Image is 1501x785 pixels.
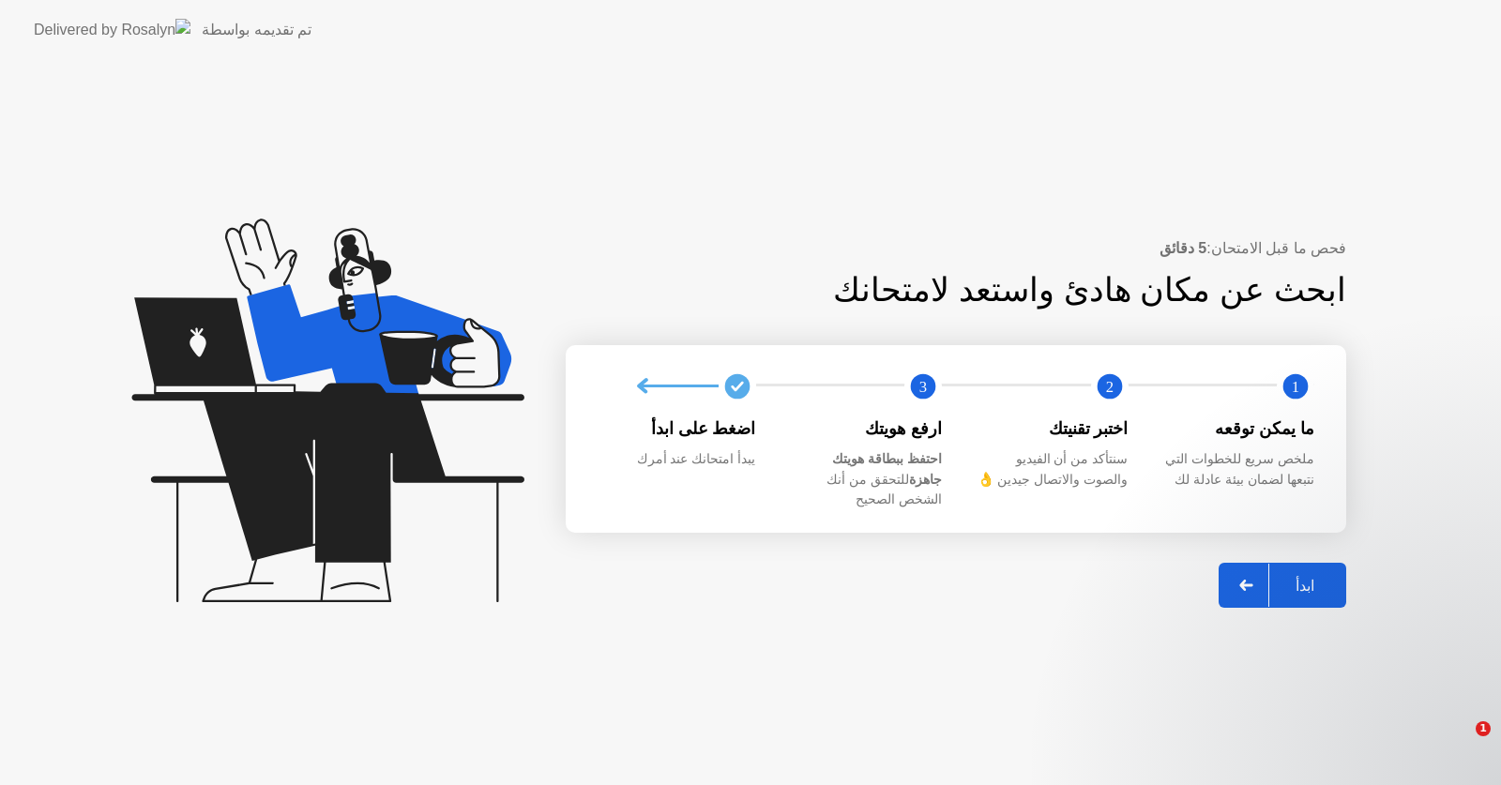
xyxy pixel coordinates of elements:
[34,19,190,40] img: Delivered by Rosalyn
[1269,577,1341,595] div: ابدأ
[1476,721,1491,736] span: 1
[1159,449,1315,490] div: ملخص سريع للخطوات التي نتبعها لضمان بيئة عادلة لك
[1160,240,1206,256] b: 5 دقائق
[919,377,927,395] text: 3
[972,416,1129,441] div: اختبر تقنيتك
[786,449,943,510] div: للتحقق من أنك الشخص الصحيح
[599,449,756,470] div: يبدأ امتحانك عند أمرك
[686,265,1347,315] div: ابحث عن مكان هادئ واستعد لامتحانك
[566,237,1346,260] div: فحص ما قبل الامتحان:
[599,416,756,441] div: اضغط على ابدأ
[786,416,943,441] div: ارفع هويتك
[832,451,942,487] b: احتفظ ببطاقة هويتك جاهزة
[202,19,311,41] div: تم تقديمه بواسطة
[972,449,1129,490] div: سنتأكد من أن الفيديو والصوت والاتصال جيدين 👌
[1219,563,1346,608] button: ابدأ
[1292,377,1299,395] text: 1
[1105,377,1113,395] text: 2
[1159,416,1315,441] div: ما يمكن توقعه
[1437,721,1482,766] iframe: Intercom live chat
